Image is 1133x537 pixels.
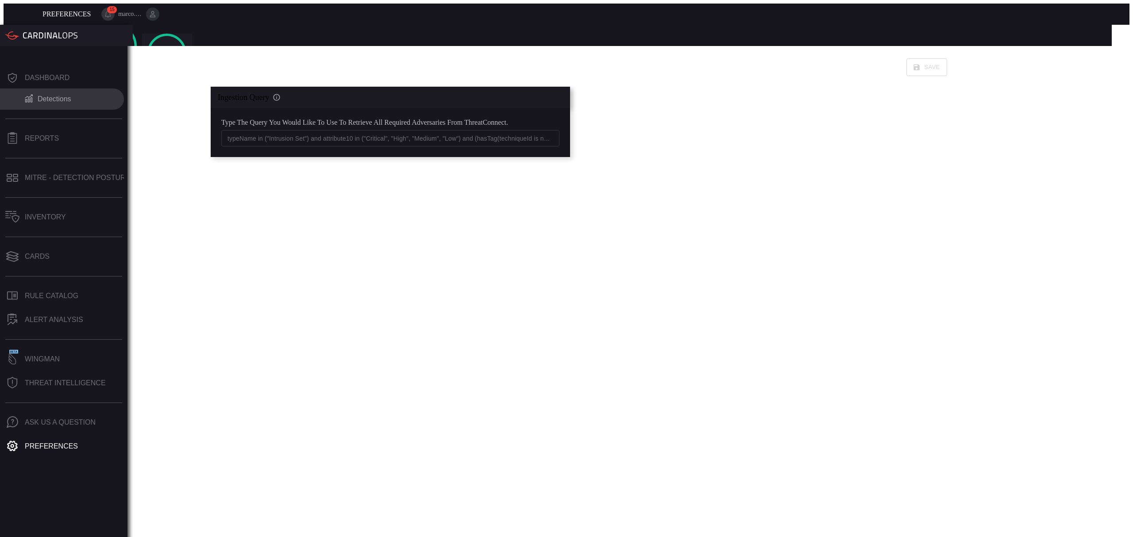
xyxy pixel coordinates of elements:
[221,119,559,127] div: Type the query you would like to use to retrieve all required adversaries from ThreatConnect.
[25,442,78,450] div: Preferences
[142,34,192,55] button: ThreatConnect
[42,10,91,18] span: Preferences
[906,58,947,76] button: Save
[25,74,69,82] div: Dashboard
[25,213,66,221] div: Inventory
[107,6,117,13] span: 15
[25,253,50,261] div: Cards
[218,93,269,102] h3: Ingestion Query
[25,292,78,300] div: Rule Catalog
[118,11,143,18] span: marco.[PERSON_NAME]
[25,418,96,426] div: Ask Us A Question
[147,34,186,74] div: ThreatConnect
[25,316,83,324] div: ALERT ANALYSIS
[25,134,59,142] div: Reports
[25,355,60,363] div: Wingman
[101,8,115,21] button: 15
[25,379,106,387] div: Threat Intelligence
[38,95,71,103] div: Detections
[25,174,130,182] div: MITRE - Detection Posture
